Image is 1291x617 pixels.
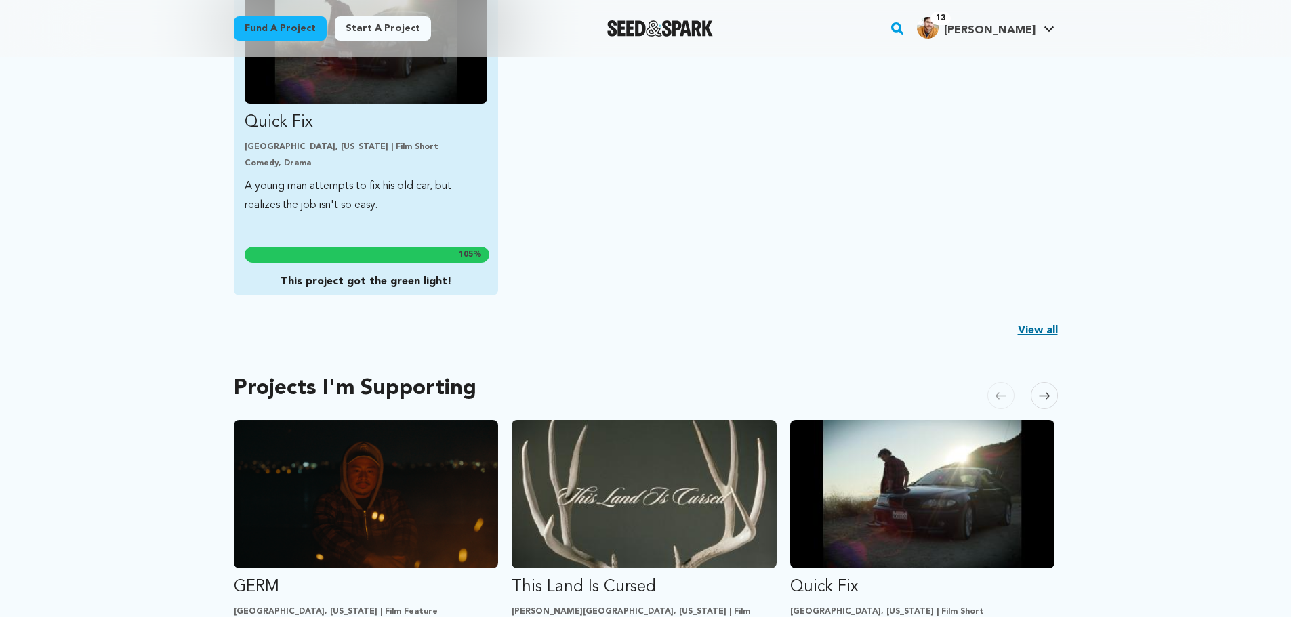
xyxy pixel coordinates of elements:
span: 105 [459,251,473,259]
img: Seed&Spark Logo Dark Mode [607,20,714,37]
p: This Land Is Cursed [512,576,777,598]
span: % [459,249,482,260]
p: [GEOGRAPHIC_DATA], [US_STATE] | Film Short [245,142,488,152]
p: [GEOGRAPHIC_DATA], [US_STATE] | Film Short [790,606,1055,617]
a: View all [1018,322,1058,339]
p: Quick Fix [245,112,488,133]
div: William S.'s Profile [917,17,1036,39]
a: Seed&Spark Homepage [607,20,714,37]
a: Start a project [335,16,431,41]
a: William S.'s Profile [914,14,1057,39]
p: GERM [234,576,499,598]
a: Fund a project [234,16,327,41]
img: b71abb0409595c43.jpg [917,17,939,39]
span: William S.'s Profile [914,14,1057,43]
p: Comedy, Drama [245,158,488,169]
p: A young man attempts to fix his old car, but realizes the job isn't so easy. [245,177,488,215]
p: [GEOGRAPHIC_DATA], [US_STATE] | Film Feature [234,606,499,617]
p: Quick Fix [790,576,1055,598]
p: This project got the green light! [245,274,487,290]
span: [PERSON_NAME] [944,25,1036,36]
h2: Projects I'm Supporting [234,379,476,398]
span: 13 [930,12,951,25]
